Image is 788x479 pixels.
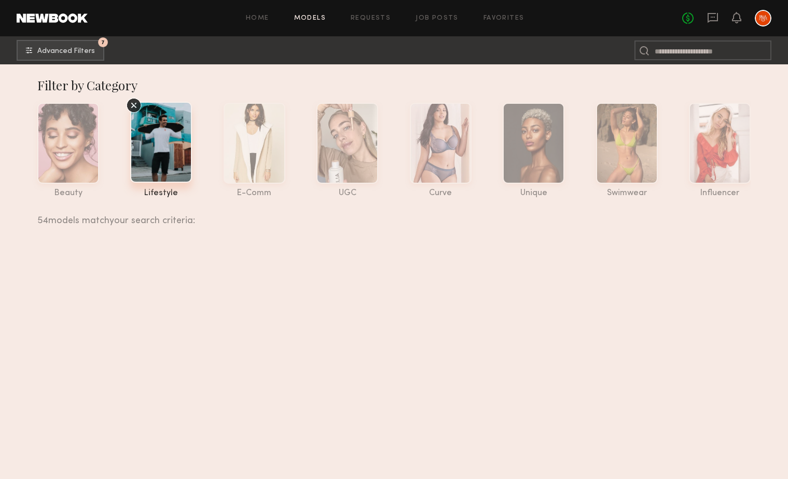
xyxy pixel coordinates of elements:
[37,189,99,198] div: beauty
[689,189,751,198] div: influencer
[37,48,95,55] span: Advanced Filters
[410,189,472,198] div: curve
[246,15,269,22] a: Home
[483,15,524,22] a: Favorites
[101,40,105,45] span: 7
[503,189,564,198] div: unique
[17,40,104,61] button: 7Advanced Filters
[130,189,192,198] div: lifestyle
[294,15,326,22] a: Models
[224,189,285,198] div: e-comm
[596,189,658,198] div: swimwear
[351,15,391,22] a: Requests
[37,77,751,93] div: Filter by Category
[316,189,378,198] div: UGC
[37,204,742,226] div: 54 models match your search criteria:
[416,15,459,22] a: Job Posts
